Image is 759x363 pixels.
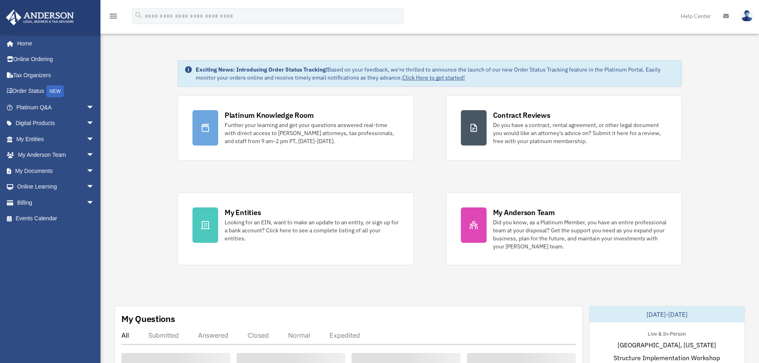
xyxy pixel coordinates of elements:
a: menu [108,14,118,21]
div: Further your learning and get your questions answered real-time with direct access to [PERSON_NAM... [225,121,399,145]
span: [GEOGRAPHIC_DATA], [US_STATE] [618,340,716,350]
div: Closed [248,331,269,339]
span: arrow_drop_down [86,195,102,211]
a: My Documentsarrow_drop_down [6,163,106,179]
a: Events Calendar [6,211,106,227]
a: Contract Reviews Do you have a contract, rental agreement, or other legal document you would like... [446,95,682,160]
div: My Questions [121,313,175,325]
a: Click Here to get started! [402,74,465,81]
a: My Anderson Teamarrow_drop_down [6,147,106,163]
div: My Entities [225,207,261,217]
span: arrow_drop_down [86,99,102,116]
div: Live & In-Person [641,329,692,337]
i: search [134,11,143,20]
a: My Entities Looking for an EIN, want to make an update to an entity, or sign up for a bank accoun... [178,193,414,265]
div: Did you know, as a Platinum Member, you have an entire professional team at your disposal? Get th... [493,218,667,250]
div: Normal [288,331,310,339]
div: Looking for an EIN, want to make an update to an entity, or sign up for a bank account? Click her... [225,218,399,242]
a: Digital Productsarrow_drop_down [6,115,106,131]
img: Anderson Advisors Platinum Portal [4,10,76,25]
a: Billingarrow_drop_down [6,195,106,211]
span: arrow_drop_down [86,147,102,164]
div: All [121,331,129,339]
div: Answered [198,331,228,339]
div: NEW [46,85,64,97]
a: Order StatusNEW [6,83,106,100]
a: Platinum Q&Aarrow_drop_down [6,99,106,115]
div: My Anderson Team [493,207,555,217]
span: Structure Implementation Workshop [614,353,720,363]
a: Tax Organizers [6,67,106,83]
a: Platinum Knowledge Room Further your learning and get your questions answered real-time with dire... [178,95,414,160]
div: Expedited [329,331,360,339]
div: Contract Reviews [493,110,550,120]
a: Online Ordering [6,51,106,68]
strong: Exciting News: Introducing Order Status Tracking! [196,66,327,73]
a: My Entitiesarrow_drop_down [6,131,106,147]
a: Online Learningarrow_drop_down [6,179,106,195]
i: menu [108,11,118,21]
div: Based on your feedback, we're thrilled to announce the launch of our new Order Status Tracking fe... [196,66,675,82]
span: arrow_drop_down [86,131,102,148]
a: My Anderson Team Did you know, as a Platinum Member, you have an entire professional team at your... [446,193,682,265]
span: arrow_drop_down [86,163,102,179]
div: Do you have a contract, rental agreement, or other legal document you would like an attorney's ad... [493,121,667,145]
span: arrow_drop_down [86,115,102,132]
img: User Pic [741,10,753,22]
div: Platinum Knowledge Room [225,110,314,120]
span: arrow_drop_down [86,179,102,195]
div: [DATE]-[DATE] [589,306,745,322]
a: Home [6,35,102,51]
div: Submitted [148,331,179,339]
